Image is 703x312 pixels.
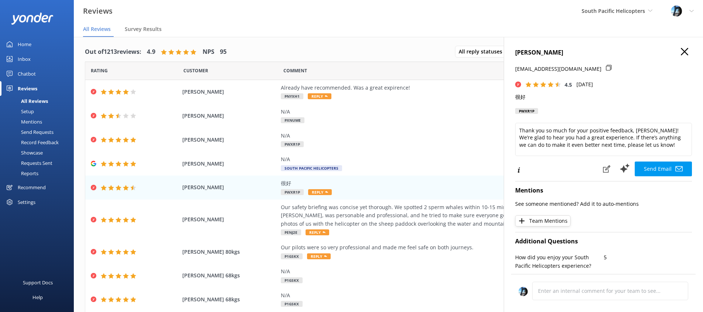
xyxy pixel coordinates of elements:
[518,287,528,296] img: 145-1635463833.jpg
[281,155,617,163] div: N/A
[11,13,54,25] img: yonder-white-logo.png
[18,66,36,81] div: Chatbot
[4,106,74,117] a: Setup
[182,215,278,223] span: [PERSON_NAME]
[4,168,38,178] div: Reports
[281,243,617,252] div: Our pilots were so very professional and made me feel safe on both journeys.
[18,81,37,96] div: Reviews
[4,96,74,106] a: All Reviews
[515,108,538,114] div: PWXR1P
[308,189,332,195] span: Reply
[515,200,692,208] p: See someone mentioned? Add it to auto-mentions
[4,127,54,137] div: Send Requests
[182,271,278,280] span: [PERSON_NAME] 68kgs
[281,253,303,259] span: P1GSKX
[4,148,74,158] a: Showcase
[515,215,571,226] button: Team Mentions
[281,179,617,187] div: 很好
[4,117,74,127] a: Mentions
[281,132,617,140] div: N/A
[515,123,692,156] textarea: Thank you so much for your positive feedback, [PERSON_NAME]! We’re glad to hear you had a great e...
[85,47,141,57] h4: Out of 1213 reviews:
[4,117,42,127] div: Mentions
[220,47,227,57] h4: 95
[18,180,46,195] div: Recommend
[281,189,304,195] span: PWXR1P
[281,165,342,171] span: South Pacific Helicopters
[183,67,208,74] span: Date
[671,6,682,17] img: 145-1635463833.jpg
[4,127,74,137] a: Send Requests
[281,93,303,99] span: PNYXH1
[459,48,507,56] span: All reply statuses
[125,25,162,33] span: Survey Results
[582,7,645,14] span: South Pacific Helicopters
[18,195,35,209] div: Settings
[182,136,278,144] span: [PERSON_NAME]
[515,237,692,246] h4: Additional Questions
[4,96,48,106] div: All Reviews
[182,183,278,191] span: [PERSON_NAME]
[515,48,692,58] h4: [PERSON_NAME]
[515,253,604,270] p: How did you enjoy your South Pacific Helicopters experience?
[281,277,303,283] span: P1GSKX
[306,229,329,235] span: Reply
[4,148,43,158] div: Showcase
[283,67,307,74] span: Question
[281,84,617,92] div: Already have recommended. Was a great expirence!
[635,162,692,176] button: Send Email
[281,108,617,116] div: N/A
[4,168,74,178] a: Reports
[182,112,278,120] span: [PERSON_NAME]
[515,186,692,195] h4: Mentions
[182,88,278,96] span: [PERSON_NAME]
[32,290,43,305] div: Help
[18,52,31,66] div: Inbox
[182,248,278,256] span: [PERSON_NAME] 80kgs
[182,295,278,304] span: [PERSON_NAME] 68kgs
[281,117,304,123] span: PXNUME
[576,80,593,89] p: [DATE]
[281,301,303,307] span: P1GSKX
[281,203,617,228] div: Our safety briefing was concise yet thorough. We spotted 2 sperm whales within 10-15 min of start...
[681,48,688,56] button: Close
[281,141,304,147] span: PWXR1P
[4,158,74,168] a: Requests Sent
[281,291,617,299] div: N/A
[308,93,331,99] span: Reply
[515,93,692,101] p: 很好
[4,158,52,168] div: Requests Sent
[281,229,301,235] span: PENJ2E
[281,267,617,275] div: N/A
[18,37,31,52] div: Home
[4,106,34,117] div: Setup
[565,81,572,88] span: 4.5
[83,5,113,17] h3: Reviews
[4,137,59,148] div: Record Feedback
[83,25,111,33] span: All Reviews
[203,47,214,57] h4: NPS
[182,160,278,168] span: [PERSON_NAME]
[307,253,331,259] span: Reply
[23,275,53,290] div: Support Docs
[604,253,692,261] p: 5
[515,65,602,73] p: [EMAIL_ADDRESS][DOMAIN_NAME]
[4,137,74,148] a: Record Feedback
[147,47,155,57] h4: 4.9
[91,67,108,74] span: Date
